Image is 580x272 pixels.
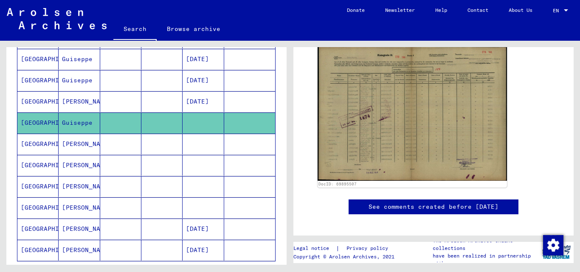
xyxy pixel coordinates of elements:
img: Arolsen_neg.svg [7,8,107,29]
mat-cell: [GEOGRAPHIC_DATA] [17,112,59,133]
a: DocID: 69895507 [318,182,357,186]
span: EN [553,8,562,14]
mat-cell: Guiseppe [59,70,100,91]
mat-cell: [GEOGRAPHIC_DATA] [17,240,59,261]
mat-cell: [GEOGRAPHIC_DATA] [17,70,59,91]
mat-cell: [PERSON_NAME] [59,197,100,218]
mat-cell: [DATE] [183,219,224,239]
img: Change consent [543,235,563,255]
mat-cell: [GEOGRAPHIC_DATA] [17,219,59,239]
mat-cell: [DATE] [183,240,224,261]
mat-cell: [PERSON_NAME] [59,134,100,154]
mat-cell: [DATE] [183,49,224,70]
mat-cell: [GEOGRAPHIC_DATA] [17,197,59,218]
img: 001.jpg [318,45,507,180]
a: Legal notice [293,244,336,253]
a: Search [113,19,157,41]
mat-cell: [DATE] [183,70,224,91]
mat-cell: [PERSON_NAME] [59,91,100,112]
mat-cell: [PERSON_NAME] [59,176,100,197]
mat-cell: [PERSON_NAME] [59,219,100,239]
a: See comments created before [DATE] [369,202,498,211]
mat-cell: [GEOGRAPHIC_DATA] [17,91,59,112]
img: yv_logo.png [541,241,572,263]
mat-cell: [PERSON_NAME] [59,155,100,176]
mat-cell: [GEOGRAPHIC_DATA] [17,155,59,176]
mat-cell: [GEOGRAPHIC_DATA] [17,49,59,70]
p: have been realized in partnership with [433,252,539,267]
a: Privacy policy [340,244,398,253]
mat-cell: Guiseppe [59,49,100,70]
div: | [293,244,398,253]
mat-cell: [PERSON_NAME] [59,240,100,261]
mat-cell: Guiseppe [59,112,100,133]
p: The Arolsen Archives online collections [433,237,539,252]
mat-cell: [DATE] [183,91,224,112]
mat-cell: [GEOGRAPHIC_DATA] [17,134,59,154]
a: Browse archive [157,19,231,39]
p: Copyright © Arolsen Archives, 2021 [293,253,398,261]
mat-cell: [GEOGRAPHIC_DATA] [17,176,59,197]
